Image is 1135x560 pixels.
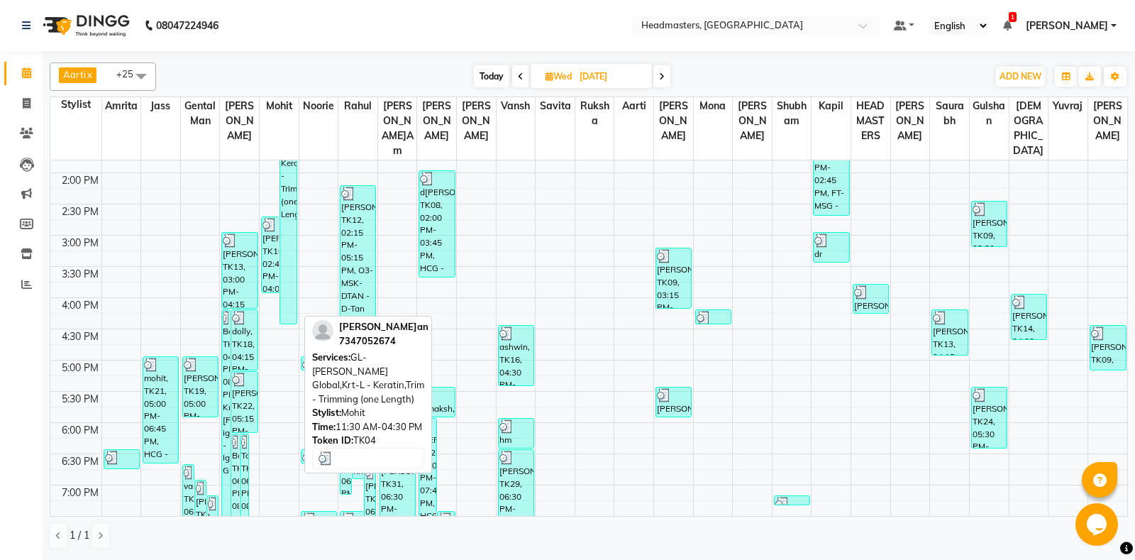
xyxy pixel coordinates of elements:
span: [PERSON_NAME] [891,97,930,145]
span: [PERSON_NAME]am [378,97,417,160]
div: 4:30 PM [59,329,101,344]
div: dr [PERSON_NAME], TK11, 03:00 PM-03:30 PM, FT-MSG - Foot Massage [814,233,848,262]
span: Jass [141,97,180,115]
span: Gental Man [181,97,220,130]
div: 2:00 PM [59,173,101,188]
span: Saurabh [930,97,969,130]
div: [PERSON_NAME]ep, TK09, 04:15 PM-04:30 PM, TH-EB - Eyebrows [696,310,731,324]
div: dolly, TK18, 04:15 PM-05:15 PM, HCL - Hair Cut by Senior Hair Stylist [231,310,257,370]
div: TK04 [312,434,424,448]
div: 6:00 PM [59,423,101,438]
span: Savita [536,97,575,115]
span: HEADMASTERS [851,97,890,145]
span: Rahul [338,97,377,115]
span: [PERSON_NAME] [457,97,496,145]
div: [PERSON_NAME]ha, TK24, 05:30 PM-06:30 PM, HCL - Hair Cut by Senior Hair Stylist [972,388,1007,448]
div: d[PERSON_NAME], TK08, 01:00 PM-02:45 PM, FT-MSG - Foot Massage,HMG - Head massage [814,109,848,215]
span: [PERSON_NAME] [1026,18,1108,33]
div: [PERSON_NAME], TK09, 04:30 PM-05:15 PM, MC1 - Manicure Classic [1090,326,1126,370]
div: 3:30 PM [59,267,101,282]
span: Ruksha [575,97,614,130]
div: 5:30 PM [59,392,101,407]
div: varun, TK34, 06:45 PM-07:45 PM, HCG - Hair Cut by Senior Hair Stylist [183,465,194,525]
div: [PERSON_NAME]ik, TK12, 02:15 PM-05:15 PM, O3-MSK-DTAN - D-Tan Pack,H-SPA - Essence hair spa,HCG -... [340,186,375,370]
div: 2:30 PM [59,204,101,219]
div: [PERSON_NAME]ot, TK10, 02:45 PM-04:00 PM, RT-IG - [PERSON_NAME] Touchup(one inch only) [262,217,279,292]
span: Shubham [773,97,812,130]
span: Today [474,65,509,87]
div: Dr. [PERSON_NAME], TK30, 06:30 PM-06:45 PM, TH-EB - Eyebrows [301,450,336,463]
div: [PERSON_NAME], TK13, 03:00 PM-04:15 PM, RT-IG - [PERSON_NAME] Touchup(one inch only) [222,233,257,308]
div: [PERSON_NAME]er, TK15, 03:50 PM-04:20 PM, PMUA - Party Make Up Advance [853,285,888,313]
div: Tarunshi, TK35, 06:15 PM-08:00 PM, OS - Open styling,Trim - Trimming (one Length) [240,434,248,541]
div: 3:00 PM [59,236,101,251]
div: [PERSON_NAME], TK29, 06:30 PM-08:15 PM, HCG - Hair Cut by Senior Hair Stylist,BRD - [PERSON_NAME] [499,450,533,556]
span: [PERSON_NAME] [1088,97,1127,145]
div: 7:00 PM [59,485,101,500]
span: Time: [312,421,336,432]
span: +25 [116,68,144,79]
b: 08047224946 [156,6,218,45]
span: [PERSON_NAME] [417,97,456,145]
span: [PERSON_NAME] [733,97,772,145]
div: [PERSON_NAME]ep, TK09, 02:30 PM-03:15 PM, BD - Blow dry [972,202,1007,246]
div: 5:00 PM [59,361,101,375]
div: [PERSON_NAME], TK04, 11:30 AM-04:30 PM, GL-[PERSON_NAME] Global,Krt-L - Keratin,Trim - Trimming (... [280,16,297,324]
span: Kapil [812,97,851,115]
div: [PERSON_NAME]ej, TK26, 05:30 PM-06:00 PM, [GEOGRAPHIC_DATA]-ACC - Nail Accessories [656,388,691,417]
span: Vansh [497,97,536,115]
span: [PERSON_NAME] [220,97,259,145]
div: 6:30 PM [59,454,101,469]
div: [PERSON_NAME], TK36, 07:15 PM-07:20 PM, WX-UA-RC - Waxing Under Arms - Premium [775,496,809,505]
div: [PERSON_NAME]hi, TK14, 04:00 PM-04:45 PM, BD - Blow dry [1012,295,1046,339]
img: logo [36,6,133,45]
div: 7347052674 [339,334,428,348]
div: [PERSON_NAME]ya, TK13, 04:15 PM-05:00 PM, PC1 - Pedicures Classic [932,310,967,355]
span: Aarti [63,69,86,80]
iframe: chat widget [1075,503,1121,546]
div: himaksh, TK23, 05:30 PM-06:00 PM, HCG-B - BABY BOY HAIR CUT [419,388,454,417]
span: 1 / 1 [70,528,89,543]
span: Mohit [260,97,299,115]
div: [PERSON_NAME], TK09, 03:15 PM-04:15 PM, PC3 - Pedicures Lycoâ Treatment [656,248,691,308]
span: Noorie [299,97,338,115]
input: 2025-09-03 [575,66,646,87]
span: Mona [694,97,733,115]
span: Token ID: [312,434,353,446]
div: lovely verma, TK39, 07:15 PM-08:15 PM, HCG - Hair Cut by Senior Hair Stylist [207,496,218,556]
span: 1 [1009,12,1017,22]
span: ADD NEW [1000,71,1041,82]
a: 1 [1003,19,1012,32]
div: 4:00 PM [59,298,101,313]
span: [DEMOGRAPHIC_DATA] [1009,97,1048,160]
span: Services: [312,351,350,363]
span: [PERSON_NAME]an [339,321,428,332]
div: ashwin, TK16, 04:30 PM-05:30 PM, HCG - Hair Cut by Senior Hair Stylist [499,326,533,385]
div: Stylist [50,97,101,112]
span: Gulshan [970,97,1009,130]
div: [PERSON_NAME], TK28, 06:30 PM-06:50 PM, TH-EB - Eyebrows,TH-UL - [GEOGRAPHIC_DATA] [104,450,139,468]
div: hm salon, TK40, 06:00 PM-06:30 PM, HCG-B - BABY BOY HAIR CUT [499,419,533,448]
div: Babita, TK33, 04:15 PM-08:15 PM, Krt-[PERSON_NAME],GL-igora - Igora Global [222,310,230,556]
img: profile [312,320,333,341]
div: [PERSON_NAME], TK38, 07:00 PM-07:45 PM, BRD [PERSON_NAME]rd [195,481,206,525]
span: Stylist: [312,407,341,418]
div: SAHIB, TK37, 07:30 PM-07:50 PM, WX-FACE-RC - Waxing Face Waxing - Premium [301,512,336,530]
button: ADD NEW [996,67,1045,87]
div: [PERSON_NAME], TK19, 05:00 PM-06:00 PM, HCG - Hair Cut by Senior Hair Stylist [183,357,218,417]
span: Aarti [614,97,653,115]
div: [PERSON_NAME], TK22, 05:15 PM-06:15 PM, H-SPA - NASHI - Premium hair spa service - [GEOGRAPHIC_DATA] [231,372,257,432]
div: d[PERSON_NAME], TK08, 02:00 PM-03:45 PM, HCG - Hair Cut by Senior Hair Stylist,BRD [PERSON_NAME]rd [419,171,454,277]
div: mohit, TK21, 05:00 PM-06:45 PM, HCG - Hair Cut by Senior Hair Stylist,BRD - [PERSON_NAME] [143,357,178,463]
span: GL-[PERSON_NAME] Global,Krt-L - Keratin,Trim - Trimming (one Length) [312,351,424,405]
span: [PERSON_NAME] [654,97,693,145]
div: Babita, TK33, 06:15 PM-08:15 PM, GL-[PERSON_NAME] Global [231,434,239,556]
span: Amrita [102,97,141,115]
span: Yuvraj [1048,97,1087,115]
div: Mohit [312,406,424,420]
a: x [86,69,92,80]
div: [PERSON_NAME], TK32, 06:45 PM-07:45 PM, HCG - Hair Cut by Senior Hair Stylist [365,465,375,525]
div: riya, TK13, 05:00 PM-05:15 PM, TH-EB - Eyebrows [301,357,336,370]
div: 11:30 AM-04:30 PM [312,420,424,434]
span: Wed [542,71,575,82]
